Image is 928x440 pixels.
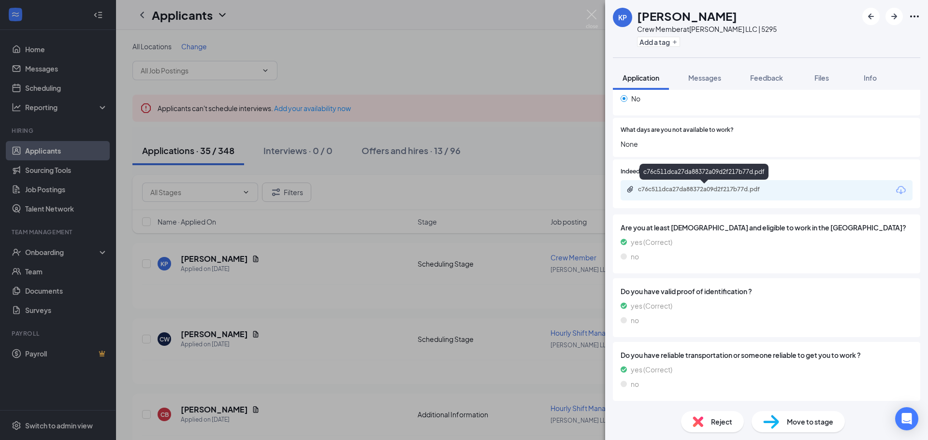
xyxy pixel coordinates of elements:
[637,8,737,24] h1: [PERSON_NAME]
[864,73,877,82] span: Info
[865,11,877,22] svg: ArrowLeftNew
[750,73,783,82] span: Feedback
[621,286,913,297] span: Do you have valid proof of identification ?
[862,8,880,25] button: ArrowLeftNew
[631,237,672,247] span: yes (Correct)
[895,407,918,430] div: Open Intercom Messenger
[672,39,678,45] svg: Plus
[631,93,640,104] span: No
[637,37,680,47] button: PlusAdd a tag
[631,315,639,326] span: no
[638,185,773,193] div: c76c511dca27da88372a09d2f217b77d.pdf
[631,300,672,311] span: yes (Correct)
[639,164,768,180] div: c76c511dca27da88372a09d2f217b77d.pdf
[909,11,920,22] svg: Ellipses
[621,350,913,360] span: Do you have reliable transportation or someone reliable to get you to work ?
[623,73,659,82] span: Application
[621,222,913,233] span: Are you at least [DEMOGRAPHIC_DATA] and eligible to work in the [GEOGRAPHIC_DATA]?
[631,364,672,375] span: yes (Correct)
[621,167,663,176] span: Indeed Resume
[711,416,732,427] span: Reject
[895,185,907,196] svg: Download
[885,8,903,25] button: ArrowRight
[814,73,829,82] span: Files
[626,185,634,193] svg: Paperclip
[621,126,734,135] span: What days are you not available to work?
[626,185,783,195] a: Paperclipc76c511dca27da88372a09d2f217b77d.pdf
[631,379,639,389] span: no
[787,416,833,427] span: Move to stage
[688,73,721,82] span: Messages
[631,251,639,262] span: no
[621,139,913,149] span: None
[618,13,627,22] div: KP
[888,11,900,22] svg: ArrowRight
[637,24,777,34] div: Crew Member at [PERSON_NAME] LLC | 5295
